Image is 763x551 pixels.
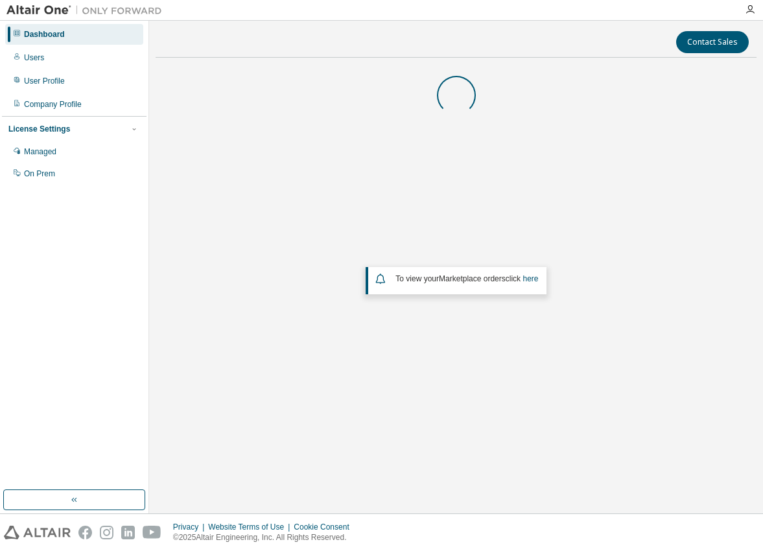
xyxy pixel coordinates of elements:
a: here [522,274,538,283]
img: youtube.svg [143,526,161,539]
p: © 2025 Altair Engineering, Inc. All Rights Reserved. [173,532,357,543]
div: Website Terms of Use [208,522,294,532]
div: On Prem [24,169,55,179]
img: instagram.svg [100,526,113,539]
button: Contact Sales [676,31,749,53]
div: License Settings [8,124,70,134]
img: Altair One [6,4,169,17]
span: To view your click [395,274,538,283]
img: linkedin.svg [121,526,135,539]
div: User Profile [24,76,65,86]
img: altair_logo.svg [4,526,71,539]
div: Privacy [173,522,208,532]
img: facebook.svg [78,526,92,539]
div: Managed [24,147,56,157]
div: Company Profile [24,99,82,110]
em: Marketplace orders [439,274,506,283]
div: Users [24,53,44,63]
div: Dashboard [24,29,65,40]
div: Cookie Consent [294,522,357,532]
